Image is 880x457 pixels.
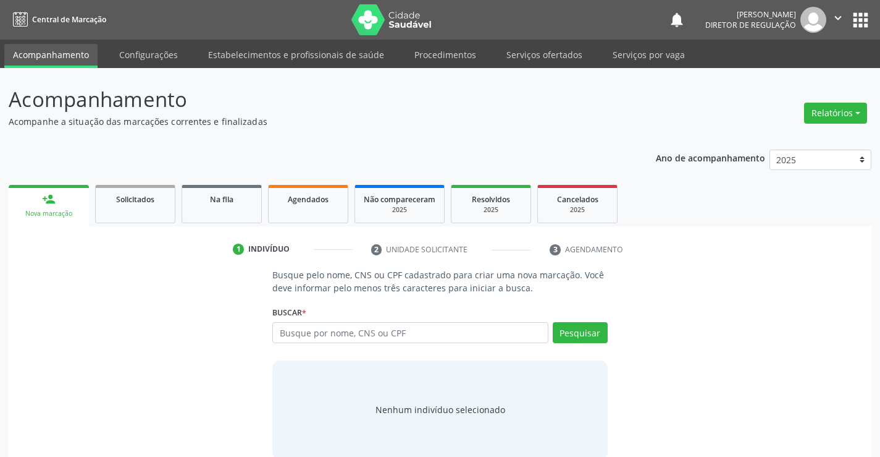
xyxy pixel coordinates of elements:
[553,322,608,343] button: Pesquisar
[210,194,233,205] span: Na fila
[116,194,154,205] span: Solicitados
[604,44,694,66] a: Serviços por vaga
[800,7,826,33] img: img
[375,403,505,416] div: Nenhum indivíduo selecionado
[460,205,522,215] div: 2025
[406,44,485,66] a: Procedimentos
[668,11,685,28] button: notifications
[42,192,56,206] div: person_add
[547,205,608,215] div: 2025
[498,44,591,66] a: Serviços ofertados
[272,322,548,343] input: Busque por nome, CNS ou CPF
[288,194,329,205] span: Agendados
[850,9,871,31] button: apps
[364,194,435,205] span: Não compareceram
[272,303,306,322] label: Buscar
[111,44,186,66] a: Configurações
[4,44,98,68] a: Acompanhamento
[472,194,510,205] span: Resolvidos
[9,9,106,30] a: Central de Marcação
[656,150,765,165] p: Ano de acompanhamento
[804,103,867,124] button: Relatórios
[32,14,106,25] span: Central de Marcação
[272,268,607,294] p: Busque pelo nome, CNS ou CPF cadastrado para criar uma nova marcação. Você deve informar pelo men...
[831,11,845,25] i: 
[17,209,80,218] div: Nova marcação
[248,244,290,255] div: Indivíduo
[705,20,796,30] span: Diretor de regulação
[9,84,613,115] p: Acompanhamento
[557,194,598,205] span: Cancelados
[826,7,850,33] button: 
[233,244,244,255] div: 1
[199,44,393,66] a: Estabelecimentos e profissionais de saúde
[364,205,435,215] div: 2025
[705,9,796,20] div: [PERSON_NAME]
[9,115,613,128] p: Acompanhe a situação das marcações correntes e finalizadas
